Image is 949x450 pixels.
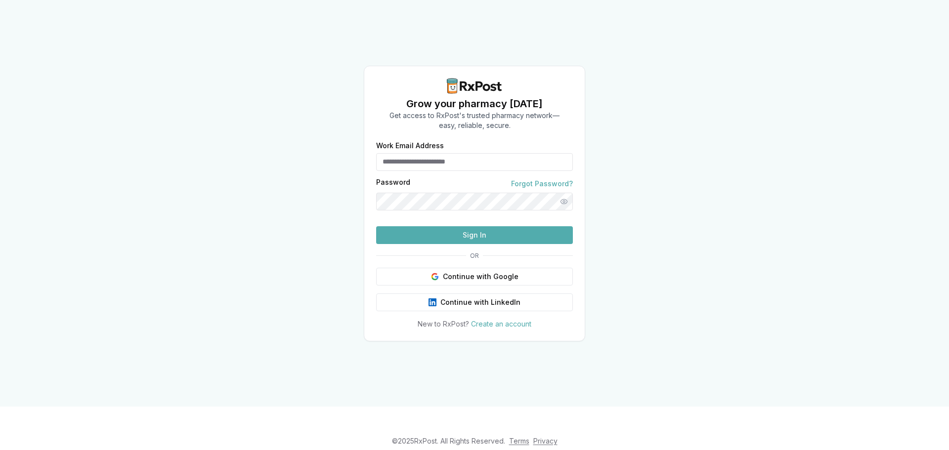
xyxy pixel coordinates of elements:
img: LinkedIn [429,298,436,306]
a: Forgot Password? [511,179,573,189]
a: Create an account [471,320,531,328]
h1: Grow your pharmacy [DATE] [389,97,560,111]
img: RxPost Logo [443,78,506,94]
label: Work Email Address [376,142,573,149]
button: Show password [555,193,573,210]
label: Password [376,179,410,189]
span: New to RxPost? [418,320,469,328]
a: Terms [509,437,529,445]
span: OR [466,252,483,260]
img: Google [431,273,439,281]
button: Sign In [376,226,573,244]
a: Privacy [533,437,558,445]
p: Get access to RxPost's trusted pharmacy network— easy, reliable, secure. [389,111,560,130]
button: Continue with LinkedIn [376,293,573,311]
button: Continue with Google [376,268,573,286]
